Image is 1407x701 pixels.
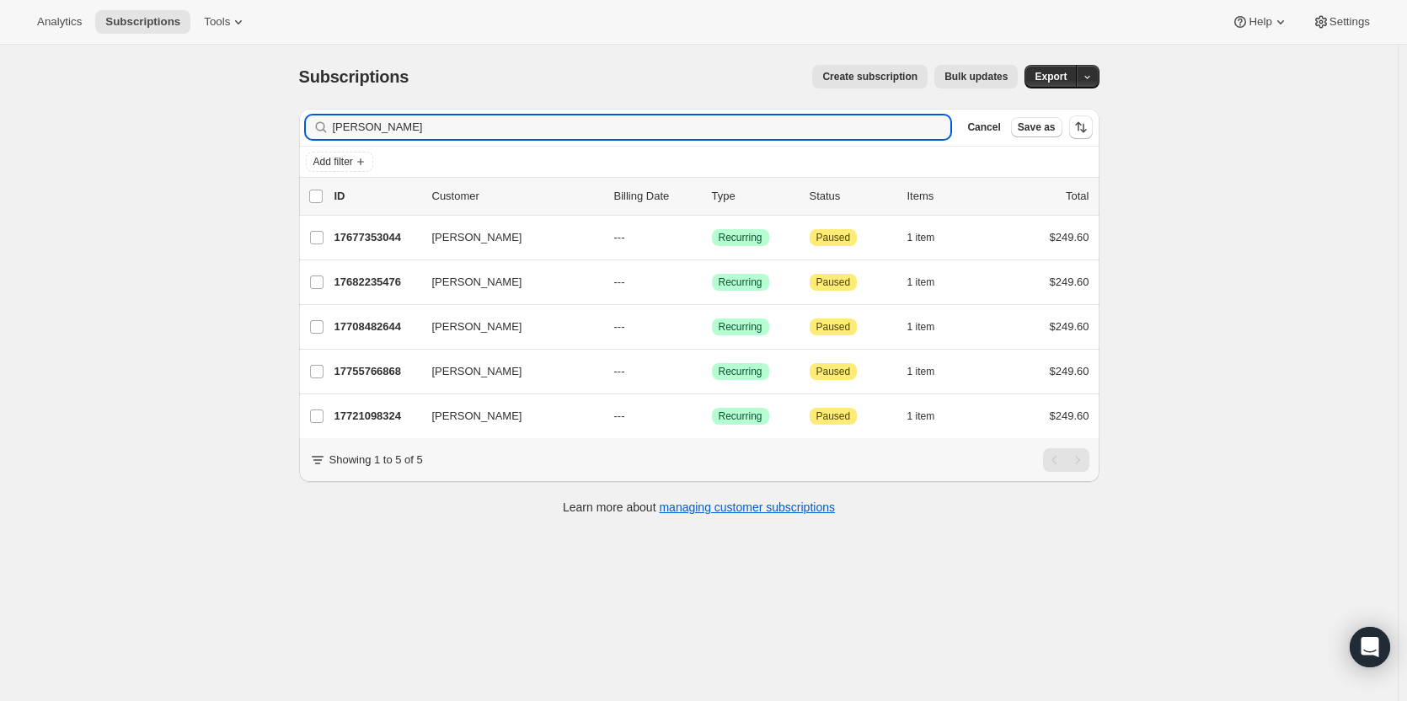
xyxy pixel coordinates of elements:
[422,403,591,430] button: [PERSON_NAME]
[907,315,954,339] button: 1 item
[1018,120,1056,134] span: Save as
[1011,117,1062,137] button: Save as
[432,274,522,291] span: [PERSON_NAME]
[1066,188,1089,205] p: Total
[306,152,373,172] button: Add filter
[334,318,419,335] p: 17708482644
[719,409,762,423] span: Recurring
[313,155,353,169] span: Add filter
[432,188,601,205] p: Customer
[1050,365,1089,377] span: $249.60
[614,188,698,205] p: Billing Date
[907,365,935,378] span: 1 item
[333,115,951,139] input: Filter subscribers
[816,409,851,423] span: Paused
[194,10,257,34] button: Tools
[334,274,419,291] p: 17682235476
[822,70,917,83] span: Create subscription
[907,409,935,423] span: 1 item
[907,231,935,244] span: 1 item
[719,365,762,378] span: Recurring
[812,65,928,88] button: Create subscription
[907,404,954,428] button: 1 item
[334,188,1089,205] div: IDCustomerBilling DateTypeStatusItemsTotal
[1069,115,1093,139] button: Sort the results
[1249,15,1271,29] span: Help
[1024,65,1077,88] button: Export
[659,500,835,514] a: managing customer subscriptions
[907,270,954,294] button: 1 item
[432,408,522,425] span: [PERSON_NAME]
[422,313,591,340] button: [PERSON_NAME]
[95,10,190,34] button: Subscriptions
[934,65,1018,88] button: Bulk updates
[422,224,591,251] button: [PERSON_NAME]
[1222,10,1298,34] button: Help
[960,117,1007,137] button: Cancel
[432,229,522,246] span: [PERSON_NAME]
[204,15,230,29] span: Tools
[334,270,1089,294] div: 17682235476[PERSON_NAME]---SuccessRecurringAttentionPaused1 item$249.60
[712,188,796,205] div: Type
[563,499,835,516] p: Learn more about
[334,188,419,205] p: ID
[1050,276,1089,288] span: $249.60
[422,358,591,385] button: [PERSON_NAME]
[1035,70,1067,83] span: Export
[1050,231,1089,243] span: $249.60
[614,409,625,422] span: ---
[105,15,180,29] span: Subscriptions
[816,320,851,334] span: Paused
[334,360,1089,383] div: 17755766868[PERSON_NAME]---SuccessRecurringAttentionPaused1 item$249.60
[907,188,992,205] div: Items
[614,231,625,243] span: ---
[719,231,762,244] span: Recurring
[1303,10,1380,34] button: Settings
[432,363,522,380] span: [PERSON_NAME]
[810,188,894,205] p: Status
[329,452,423,468] p: Showing 1 to 5 of 5
[907,320,935,334] span: 1 item
[1329,15,1370,29] span: Settings
[816,276,851,289] span: Paused
[719,320,762,334] span: Recurring
[614,320,625,333] span: ---
[299,67,409,86] span: Subscriptions
[614,365,625,377] span: ---
[334,315,1089,339] div: 17708482644[PERSON_NAME]---SuccessRecurringAttentionPaused1 item$249.60
[27,10,92,34] button: Analytics
[37,15,82,29] span: Analytics
[422,269,591,296] button: [PERSON_NAME]
[719,276,762,289] span: Recurring
[907,276,935,289] span: 1 item
[907,226,954,249] button: 1 item
[334,226,1089,249] div: 17677353044[PERSON_NAME]---SuccessRecurringAttentionPaused1 item$249.60
[1350,627,1390,667] div: Open Intercom Messenger
[432,318,522,335] span: [PERSON_NAME]
[1050,409,1089,422] span: $249.60
[967,120,1000,134] span: Cancel
[334,229,419,246] p: 17677353044
[907,360,954,383] button: 1 item
[334,408,419,425] p: 17721098324
[334,404,1089,428] div: 17721098324[PERSON_NAME]---SuccessRecurringAttentionPaused1 item$249.60
[816,231,851,244] span: Paused
[334,363,419,380] p: 17755766868
[816,365,851,378] span: Paused
[614,276,625,288] span: ---
[1043,448,1089,472] nav: Pagination
[1050,320,1089,333] span: $249.60
[944,70,1008,83] span: Bulk updates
